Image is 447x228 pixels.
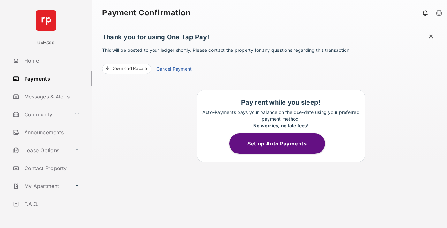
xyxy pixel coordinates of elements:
p: Unit500 [37,40,55,46]
strong: Payment Confirmation [102,9,191,17]
h1: Thank you for using One Tap Pay! [102,33,439,44]
a: Community [10,107,72,122]
a: Messages & Alerts [10,89,92,104]
h1: Pay rent while you sleep! [200,98,362,106]
span: Download Receipt [111,66,148,72]
a: Download Receipt [102,64,151,74]
a: Set up Auto Payments [229,140,333,147]
a: Home [10,53,92,68]
a: Cancel Payment [156,66,192,74]
button: Set up Auto Payments [229,133,325,154]
div: No worries, no late fees! [200,122,362,129]
a: Lease Options [10,143,72,158]
a: Contact Property [10,161,92,176]
a: Announcements [10,125,92,140]
img: svg+xml;base64,PHN2ZyB4bWxucz0iaHR0cDovL3d3dy53My5vcmcvMjAwMC9zdmciIHdpZHRoPSI2NCIgaGVpZ2h0PSI2NC... [36,10,56,31]
a: F.A.Q. [10,196,92,212]
p: This will be posted to your ledger shortly. Please contact the property for any questions regardi... [102,47,439,74]
a: My Apartment [10,178,72,194]
p: Auto-Payments pays your balance on the due-date using your preferred payment method. [200,109,362,129]
a: Payments [10,71,92,86]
